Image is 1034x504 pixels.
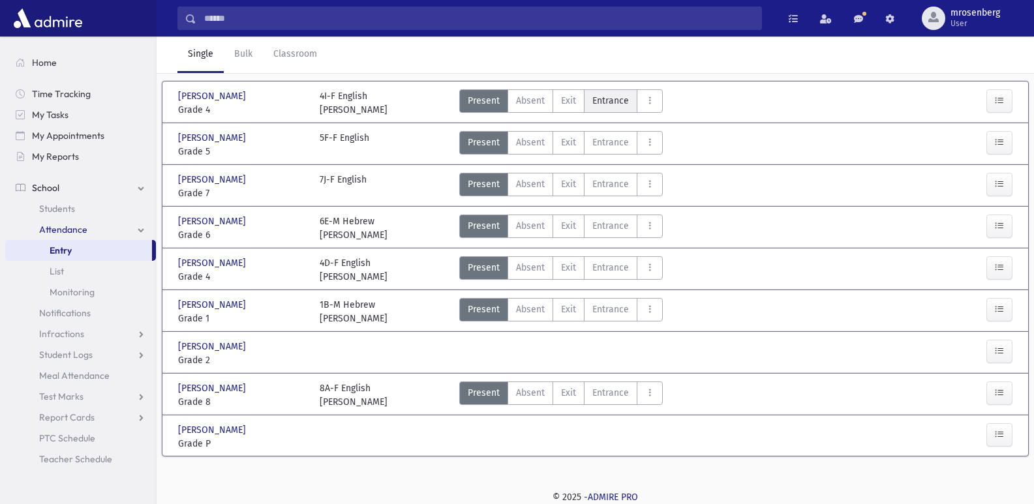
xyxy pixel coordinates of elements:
span: [PERSON_NAME] [178,423,249,437]
span: Attendance [39,224,87,235]
div: AttTypes [459,298,663,325]
span: Grade 7 [178,186,307,200]
span: Grade 4 [178,103,307,117]
span: Exit [561,94,576,108]
span: Absent [516,303,545,316]
a: Single [177,37,224,73]
a: My Appointments [5,125,156,146]
a: My Tasks [5,104,156,125]
span: Time Tracking [32,88,91,100]
span: Present [468,219,500,233]
span: mrosenberg [950,8,1000,18]
img: AdmirePro [10,5,85,31]
span: Absent [516,177,545,191]
a: My Reports [5,146,156,167]
span: [PERSON_NAME] [178,215,249,228]
div: 1B-M Hebrew [PERSON_NAME] [320,298,388,325]
a: Student Logs [5,344,156,365]
div: AttTypes [459,173,663,200]
a: Students [5,198,156,219]
span: Entrance [592,94,629,108]
span: [PERSON_NAME] [178,89,249,103]
span: [PERSON_NAME] [178,256,249,270]
span: Exit [561,261,576,274]
span: Notifications [39,307,91,319]
a: List [5,261,156,282]
span: List [50,265,64,277]
a: Classroom [263,37,327,73]
span: Present [468,177,500,191]
span: My Reports [32,151,79,162]
span: Present [468,136,500,149]
a: Infractions [5,323,156,344]
span: Grade 4 [178,270,307,284]
a: Bulk [224,37,263,73]
div: 6E-M Hebrew [PERSON_NAME] [320,215,388,242]
span: Absent [516,94,545,108]
span: Infractions [39,328,84,340]
span: Entrance [592,177,629,191]
div: 4D-F English [PERSON_NAME] [320,256,388,284]
span: Grade 8 [178,395,307,409]
span: Entrance [592,219,629,233]
span: [PERSON_NAME] [178,340,249,353]
div: 5F-F English [320,131,369,158]
a: School [5,177,156,198]
span: Absent [516,219,545,233]
a: Meal Attendance [5,365,156,386]
span: Meal Attendance [39,370,110,381]
span: Grade 5 [178,145,307,158]
span: [PERSON_NAME] [178,298,249,312]
span: Grade P [178,437,307,451]
a: Entry [5,240,152,261]
span: Home [32,57,57,68]
a: Notifications [5,303,156,323]
span: [PERSON_NAME] [178,381,249,395]
a: Home [5,52,156,73]
input: Search [196,7,761,30]
span: Report Cards [39,411,95,423]
span: Exit [561,219,576,233]
a: Report Cards [5,407,156,428]
span: Present [468,94,500,108]
span: Grade 1 [178,312,307,325]
div: AttTypes [459,89,663,117]
span: Test Marks [39,391,84,402]
span: Entrance [592,136,629,149]
div: 8A-F English [PERSON_NAME] [320,381,388,409]
span: My Tasks [32,109,68,121]
div: © 2025 - [177,490,1013,504]
a: Teacher Schedule [5,449,156,469]
span: Present [468,386,500,400]
span: Absent [516,386,545,400]
span: PTC Schedule [39,432,95,444]
div: 4I-F English [PERSON_NAME] [320,89,388,117]
div: AttTypes [459,215,663,242]
span: Present [468,261,500,274]
span: Present [468,303,500,316]
span: Entrance [592,261,629,274]
span: My Appointments [32,130,104,141]
a: Attendance [5,219,156,240]
span: Entry [50,245,72,256]
span: Entrance [592,386,629,400]
div: AttTypes [459,256,663,284]
span: Absent [516,136,545,149]
div: 7J-F English [320,173,367,200]
a: PTC Schedule [5,428,156,449]
span: Exit [561,177,576,191]
div: AttTypes [459,131,663,158]
span: Monitoring [50,286,95,298]
span: Student Logs [39,349,93,361]
span: Students [39,203,75,215]
span: Grade 6 [178,228,307,242]
span: Grade 2 [178,353,307,367]
span: Exit [561,136,576,149]
span: Exit [561,386,576,400]
span: Teacher Schedule [39,453,112,465]
span: Exit [561,303,576,316]
a: Test Marks [5,386,156,407]
span: Absent [516,261,545,274]
span: User [950,18,1000,29]
span: [PERSON_NAME] [178,131,249,145]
